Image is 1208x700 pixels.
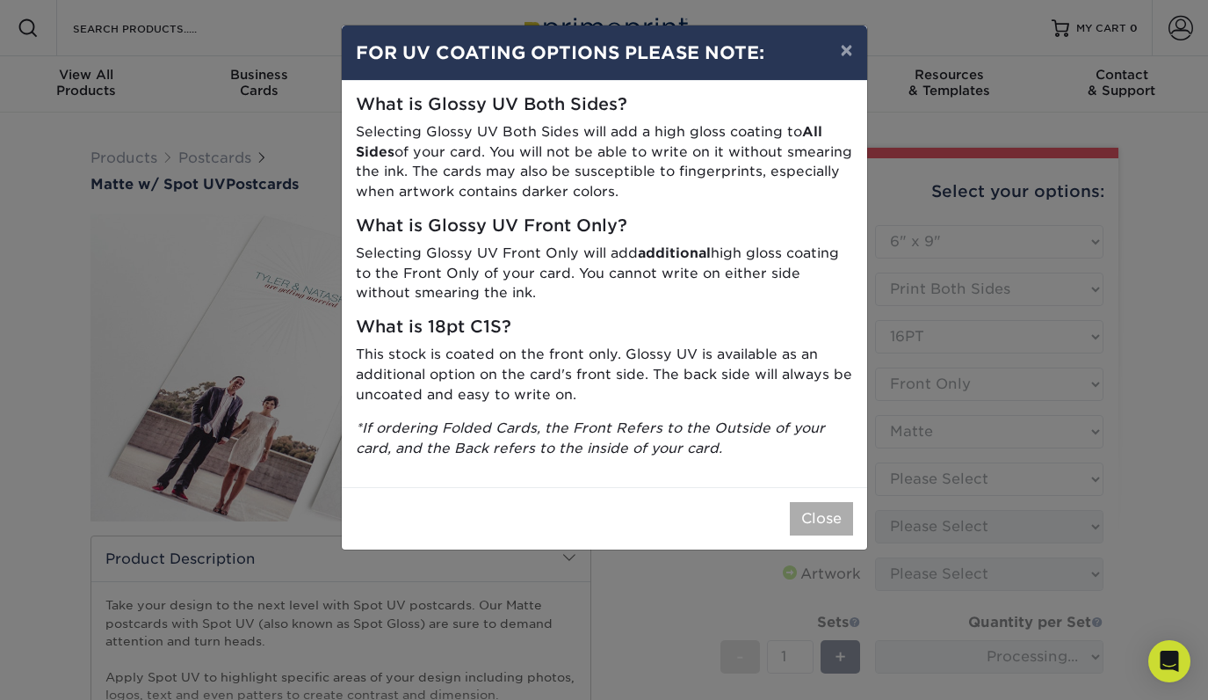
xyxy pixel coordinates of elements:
[356,40,853,66] h4: FOR UV COATING OPTIONS PLEASE NOTE:
[356,419,825,456] i: *If ordering Folded Cards, the Front Refers to the Outside of your card, and the Back refers to t...
[1148,640,1190,682] div: Open Intercom Messenger
[356,317,853,338] h5: What is 18pt C1S?
[356,122,853,202] p: Selecting Glossy UV Both Sides will add a high gloss coating to of your card. You will not be abl...
[826,26,866,75] button: ×
[356,244,853,303] p: Selecting Glossy UV Front Only will add high gloss coating to the Front Only of your card. You ca...
[356,345,853,405] p: This stock is coated on the front only. Glossy UV is available as an additional option on the car...
[356,95,853,115] h5: What is Glossy UV Both Sides?
[790,502,853,536] button: Close
[638,244,711,261] strong: additional
[356,123,822,160] strong: All Sides
[356,216,853,237] h5: What is Glossy UV Front Only?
